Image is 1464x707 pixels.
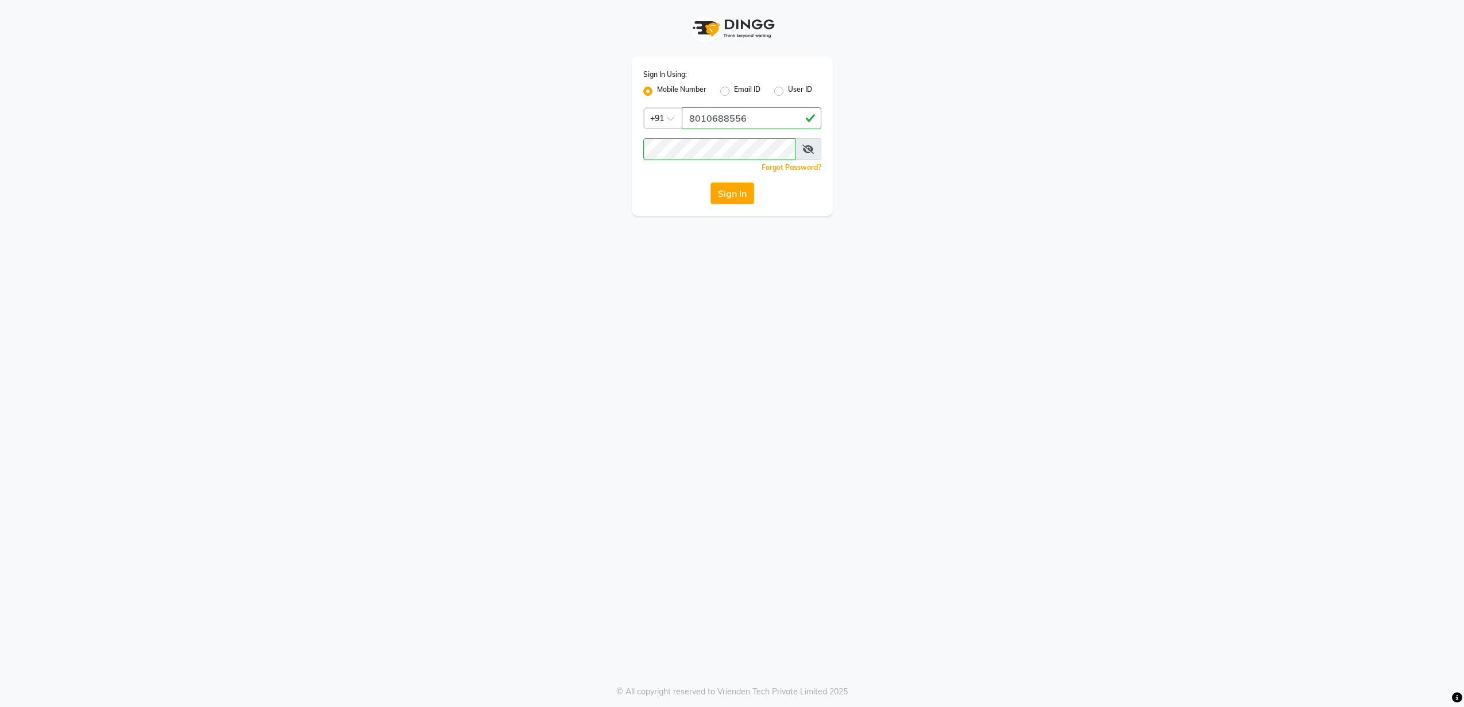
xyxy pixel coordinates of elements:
a: Forgot Password? [762,163,821,172]
img: logo1.svg [686,11,778,45]
button: Sign In [710,182,754,204]
label: Mobile Number [657,84,706,98]
label: User ID [788,84,812,98]
label: Sign In Using: [643,69,687,80]
input: Username [682,107,821,129]
label: Email ID [734,84,760,98]
input: Username [643,138,795,160]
